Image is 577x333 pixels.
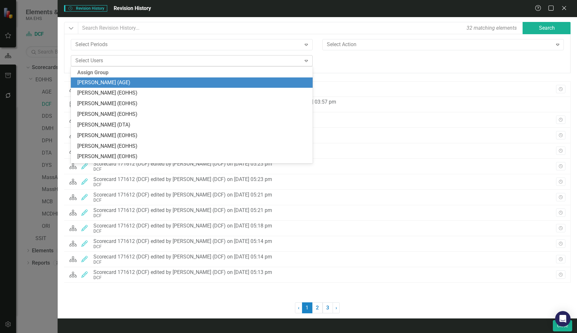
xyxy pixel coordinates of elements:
span: 1 [302,302,312,313]
div: DCF [93,167,272,172]
span: ‹ [298,305,299,311]
div: DCF [93,182,272,187]
div: [PERSON_NAME] (DTA) [77,121,308,129]
div: Scorecard 171612 (DCF) edited by [PERSON_NAME] (DCF) on [DATE] 05:14 pm [93,238,272,244]
div: [PERSON_NAME] (EOHHS) [77,153,308,160]
div: Scorecard 171612 (DCF) edited by [PERSON_NAME] (DCF) on [DATE] 05:18 pm [93,223,272,229]
div: DCF [93,275,272,280]
div: DCF [93,229,272,234]
div: [PERSON_NAME] (EOHHS) [77,143,308,150]
div: [PERSON_NAME] (EOHHS) [77,111,308,118]
div: Assign Group [71,68,312,77]
div: Scorecard 171612 (DCF) edited by [PERSON_NAME] (DCF) on [DATE] 05:21 pm [93,207,272,213]
span: Revision History [114,5,151,11]
span: › [336,305,337,311]
span: Revision History [64,5,107,12]
div: Open Intercom Messenger [555,311,571,327]
button: Close [553,320,572,331]
button: Search [523,22,571,34]
div: [PERSON_NAME] (EOHHS) [77,100,308,107]
input: Search Revision History... [78,22,523,34]
div: Scorecard 171612 (DCF) edited by [PERSON_NAME] (DCF) on [DATE] 05:23 pm [93,161,272,167]
a: 2 [312,302,323,313]
a: 3 [323,302,333,313]
div: [PERSON_NAME] (EOHHS) [77,89,308,97]
div: Scorecard 171612 (DCF) edited by [PERSON_NAME] (DCF) on [DATE] 05:13 pm [93,269,272,275]
div: DCF [93,244,272,249]
div: [PERSON_NAME] (AGE) [77,79,308,86]
div: 32 matching elements [465,23,518,33]
div: Scorecard 171612 (DCF) edited by [PERSON_NAME] (DCF) on [DATE] 05:21 pm [93,192,272,198]
div: DCF [93,213,272,218]
div: Scorecard 171612 (DCF) edited by [PERSON_NAME] (DCF) on [DATE] 05:23 pm [93,177,272,182]
div: [PERSON_NAME] (EOHHS) [77,132,308,139]
div: DCF [93,260,272,265]
div: Scorecard 171612 (DCF) edited by [PERSON_NAME] (DCF) on [DATE] 05:14 pm [93,254,272,260]
div: DCF [93,198,272,203]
